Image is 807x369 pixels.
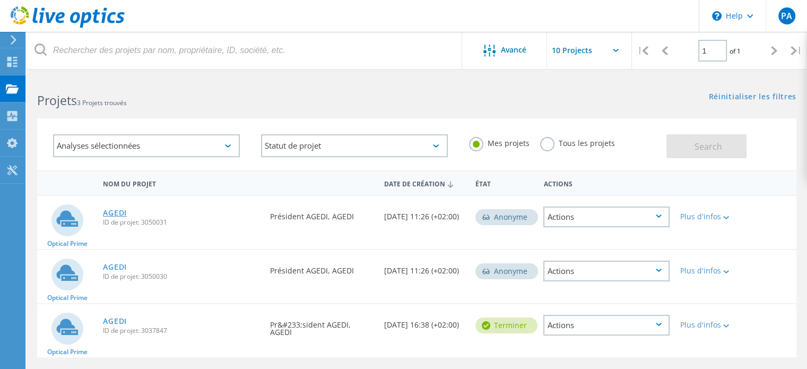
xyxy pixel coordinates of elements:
[47,349,88,355] span: Optical Prime
[475,263,538,279] div: Anonyme
[695,141,722,152] span: Search
[103,328,259,334] span: ID de projet: 3037847
[265,196,379,231] div: Président AGEDI, AGEDI
[53,134,240,157] div: Analyses sélectionnées
[261,134,448,157] div: Statut de projet
[475,209,538,225] div: Anonyme
[379,173,470,193] div: Date de création
[37,92,77,109] b: Projets
[543,261,670,281] div: Actions
[469,137,530,147] label: Mes projets
[77,98,127,107] span: 3 Projets trouvés
[680,213,730,220] div: Plus d'infos
[103,209,127,217] a: AGEDI
[680,267,730,274] div: Plus d'infos
[47,241,88,247] span: Optical Prime
[540,137,615,147] label: Tous les projets
[708,93,796,102] a: Réinitialiser les filtres
[666,134,747,158] button: Search
[538,173,675,193] div: Actions
[379,304,470,339] div: [DATE] 16:38 (+02:00)
[98,173,265,193] div: Nom du projet
[543,315,670,336] div: Actions
[543,207,670,227] div: Actions
[475,317,537,333] div: Terminer
[103,219,259,226] span: ID de projet: 3050031
[265,250,379,285] div: Président AGEDI, AGEDI
[11,22,125,30] a: Live Optics Dashboard
[265,304,379,347] div: Pr&#233;sident AGEDI, AGEDI
[501,46,526,54] span: Avancé
[785,32,807,70] div: |
[379,196,470,231] div: [DATE] 11:26 (+02:00)
[730,47,741,56] span: of 1
[781,12,792,20] span: PA
[712,11,722,21] svg: \n
[632,32,654,70] div: |
[680,321,730,329] div: Plus d'infos
[379,250,470,285] div: [DATE] 11:26 (+02:00)
[470,173,539,193] div: État
[103,317,127,325] a: AGEDI
[103,273,259,280] span: ID de projet: 3050030
[47,295,88,301] span: Optical Prime
[27,32,463,69] input: Rechercher des projets par nom, propriétaire, ID, société, etc.
[103,263,127,271] a: AGEDI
